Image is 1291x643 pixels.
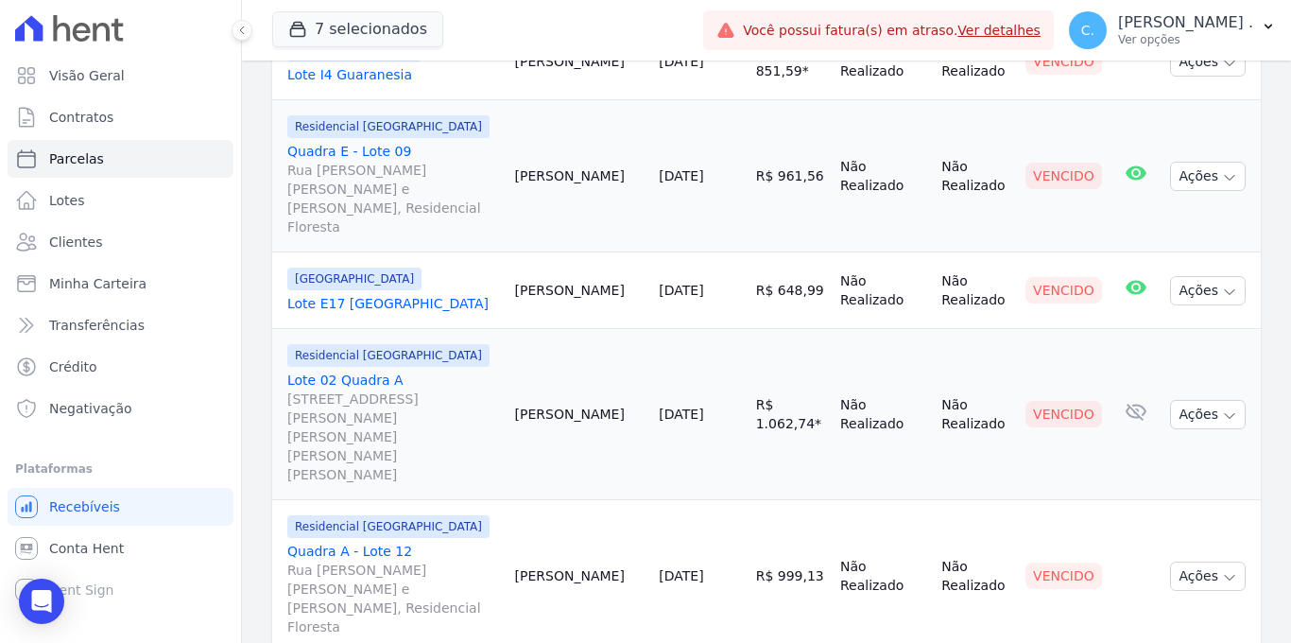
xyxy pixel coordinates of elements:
span: Negativação [49,399,132,418]
a: Negativação [8,390,233,427]
a: Visão Geral [8,57,233,95]
td: Não Realizado [934,252,1018,329]
button: Ações [1170,162,1246,191]
a: Minha Carteira [8,265,233,303]
button: 7 selecionados [272,11,443,47]
a: Lote I4 Guaranesia [287,65,500,84]
span: Residencial [GEOGRAPHIC_DATA] [287,115,490,138]
span: Conta Hent [49,539,124,558]
td: [PERSON_NAME] [508,100,652,252]
td: Não Realizado [833,100,934,252]
div: Open Intercom Messenger [19,579,64,624]
span: C. [1081,24,1094,37]
button: Ações [1170,562,1246,591]
a: Crédito [8,348,233,386]
a: [DATE] [659,283,703,298]
span: Residencial [GEOGRAPHIC_DATA] [287,344,490,367]
span: Lotes [49,191,85,210]
a: Quadra A - Lote 12Rua [PERSON_NAME] [PERSON_NAME] e [PERSON_NAME], Residencial Floresta [287,542,500,636]
a: Parcelas [8,140,233,178]
a: Ver detalhes [957,23,1041,38]
p: Ver opções [1118,32,1253,47]
td: [PERSON_NAME] [508,329,652,500]
span: Clientes [49,233,102,252]
a: Contratos [8,98,233,136]
td: [PERSON_NAME] [508,252,652,329]
a: Lotes [8,182,233,219]
span: Você possui fatura(s) em atraso. [743,21,1041,41]
td: Não Realizado [934,100,1018,252]
button: Ações [1170,47,1246,77]
td: Não Realizado [934,24,1018,100]
span: Crédito [49,357,97,376]
span: Rua [PERSON_NAME] [PERSON_NAME] e [PERSON_NAME], Residencial Floresta [287,561,500,636]
a: [DATE] [659,568,703,583]
div: Vencido [1025,401,1102,427]
td: R$ 1.062,74 [749,329,833,500]
a: [DATE] [659,168,703,183]
span: Parcelas [49,149,104,168]
span: Visão Geral [49,66,125,85]
div: Vencido [1025,48,1102,75]
td: R$ 961,56 [749,100,833,252]
a: Quadra E - Lote 09Rua [PERSON_NAME] [PERSON_NAME] e [PERSON_NAME], Residencial Floresta [287,142,500,236]
button: C. [PERSON_NAME] . Ver opções [1054,4,1291,57]
p: [PERSON_NAME] . [1118,13,1253,32]
a: Clientes [8,223,233,261]
td: Não Realizado [934,329,1018,500]
div: Plataformas [15,458,226,480]
div: Vencido [1025,163,1102,189]
td: Não Realizado [833,24,934,100]
div: Vencido [1025,563,1102,589]
span: Minha Carteira [49,274,146,293]
td: R$ 851,59 [749,24,833,100]
button: Ações [1170,400,1246,429]
span: Residencial [GEOGRAPHIC_DATA] [287,515,490,538]
span: Transferências [49,316,145,335]
a: Recebíveis [8,488,233,526]
a: Lote E17 [GEOGRAPHIC_DATA] [287,294,500,313]
a: Transferências [8,306,233,344]
td: [PERSON_NAME] [508,24,652,100]
a: [DATE] [659,54,703,69]
span: [STREET_ADDRESS][PERSON_NAME][PERSON_NAME][PERSON_NAME][PERSON_NAME] [287,390,500,484]
td: R$ 648,99 [749,252,833,329]
a: [DATE] [659,407,703,422]
div: Vencido [1025,277,1102,304]
td: Não Realizado [833,252,934,329]
button: Ações [1170,276,1246,305]
td: Não Realizado [833,329,934,500]
span: Rua [PERSON_NAME] [PERSON_NAME] e [PERSON_NAME], Residencial Floresta [287,161,500,236]
span: Recebíveis [49,497,120,516]
span: Contratos [49,108,113,127]
a: Lote 02 Quadra A[STREET_ADDRESS][PERSON_NAME][PERSON_NAME][PERSON_NAME][PERSON_NAME] [287,371,500,484]
span: [GEOGRAPHIC_DATA] [287,268,422,290]
a: Conta Hent [8,530,233,567]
